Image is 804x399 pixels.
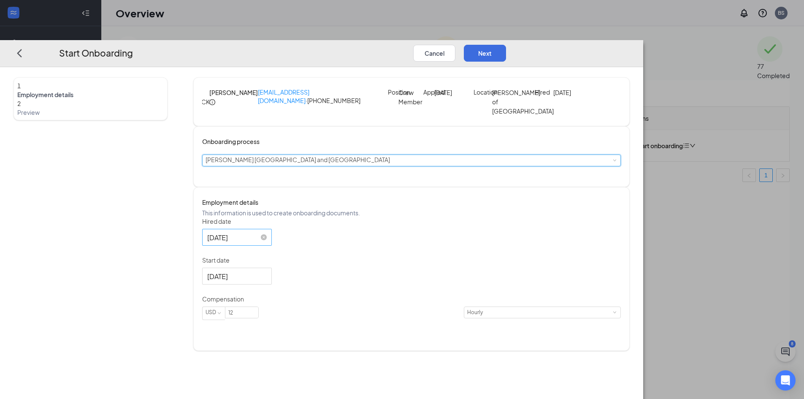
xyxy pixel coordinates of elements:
[202,217,621,225] p: Hired date
[206,156,390,163] span: [PERSON_NAME] [GEOGRAPHIC_DATA] and [GEOGRAPHIC_DATA]
[258,88,309,104] a: [EMAIL_ADDRESS][DOMAIN_NAME]
[17,108,164,117] span: Preview
[202,209,621,217] p: This information is used to create onboarding documents.
[413,44,455,61] button: Cancel
[492,88,529,116] p: [PERSON_NAME] of [GEOGRAPHIC_DATA]
[258,88,388,107] p: · [PHONE_NUMBER]
[398,88,420,106] p: Crew Member
[261,234,267,240] span: close-circle
[207,271,265,281] input: Oct 9, 2025
[209,88,258,97] h4: [PERSON_NAME]
[59,46,133,60] h3: Start Onboarding
[464,44,506,61] button: Next
[17,90,164,99] span: Employment details
[202,137,621,146] h4: Onboarding process
[474,88,492,96] p: Location
[209,99,215,105] span: info-circle
[207,232,265,242] input: Oct 16, 2025
[423,88,434,96] p: Applied
[775,370,796,391] div: Open Intercom Messenger
[225,307,258,318] input: Amount
[17,82,21,90] span: 1
[202,295,621,303] p: Compensation
[553,88,590,97] p: [DATE]
[202,256,621,264] p: Start date
[202,198,621,207] h4: Employment details
[206,307,222,318] div: USD
[535,88,553,96] p: Hired
[434,88,456,97] p: [DATE]
[467,307,489,318] div: Hourly
[388,88,398,96] p: Position
[201,97,210,106] div: CK
[206,155,396,166] div: [object Object]
[17,100,21,107] span: 2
